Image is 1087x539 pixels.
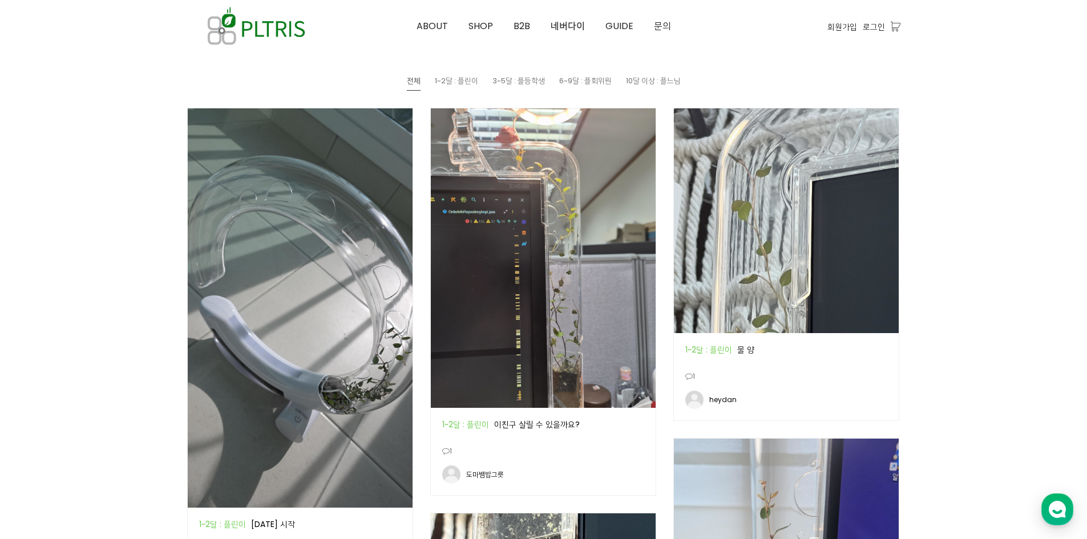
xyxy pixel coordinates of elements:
span: ABOUT [417,19,448,33]
span: 6~9달 : 플회위원 [559,75,612,86]
em: 1~2달 : 플린이 [685,344,735,355]
span: 1~2달 : 플린이 [435,75,478,86]
a: 로그인 [863,21,885,33]
span: GUIDE [605,19,633,33]
div: 도마뱀밥그릇 [466,471,504,479]
span: 홈 [36,379,43,388]
a: 1~2달 : 플린이 [685,344,737,355]
em: 1~2달 : 플린이 [199,518,249,530]
a: 10달 이상 : 플느님 [626,75,681,90]
span: 네버다이 [551,19,585,33]
a: 대화 [75,362,147,390]
div: heydan [709,396,737,404]
a: SHOP [458,1,503,52]
span: 대화 [104,379,118,388]
a: 설정 [147,362,219,390]
span: B2B [514,19,530,33]
a: 네버다이 [540,1,595,52]
span: SHOP [468,19,493,33]
a: 문의 [644,1,681,52]
small: 1 [685,371,695,391]
a: 6~9달 : 플회위원 [559,75,612,90]
div: 물 양 [685,345,887,355]
a: ABOUT [406,1,458,52]
a: 홈 [3,362,75,390]
span: 전체 [407,75,421,86]
a: 3~5달 : 플등학생 [492,75,545,90]
a: B2B [503,1,540,52]
small: 1 [442,445,452,465]
span: 10달 이상 : 플느님 [626,75,681,86]
a: 1~2달 : 플린이 [442,419,494,430]
em: 1~2달 : 플린이 [442,419,492,430]
div: [DATE] 시작 [199,519,401,529]
a: 전체 [407,75,421,91]
span: 설정 [176,379,190,388]
a: 1~2달 : 플린이 [199,518,251,530]
a: 1~2달 : 플린이 [435,75,478,90]
span: 3~5달 : 플등학생 [492,75,545,86]
a: 회원가입 [827,21,857,33]
a: GUIDE [595,1,644,52]
div: 이친구 살릴 수 있을까요? [442,419,644,429]
span: 문의 [654,19,671,33]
